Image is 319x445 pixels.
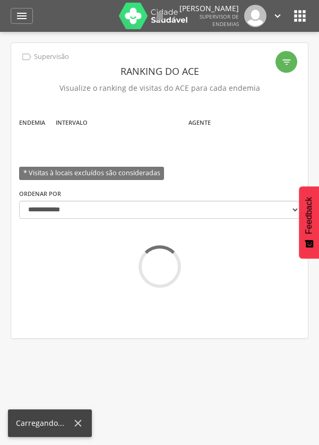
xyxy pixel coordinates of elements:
label: Endemia [19,118,45,127]
p: Visualize o ranking de visitas do ACE para cada endemia [19,81,300,96]
button: Feedback - Mostrar pesquisa [299,186,319,259]
i:  [153,10,166,22]
div: Filtro [275,51,297,73]
a:  [11,8,33,24]
i:  [21,51,32,63]
label: Agente [188,118,211,127]
header: Ranking do ACE [19,62,300,81]
span: Supervisor de Endemias [200,13,239,28]
i:  [272,10,283,22]
i:  [15,10,28,22]
div: Carregando... [16,418,72,429]
span: * Visitas à locais excluídos são consideradas [19,167,164,180]
i:  [281,57,292,67]
label: Intervalo [56,118,88,127]
label: Ordenar por [19,190,61,198]
a:  [272,5,283,27]
a:  [153,5,166,27]
p: Supervisão [34,53,69,61]
i:  [291,7,308,24]
p: [PERSON_NAME] [179,5,239,12]
span: Feedback [304,197,314,234]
